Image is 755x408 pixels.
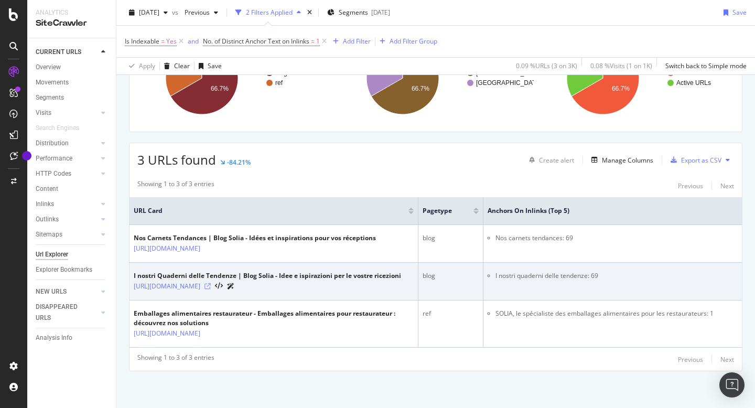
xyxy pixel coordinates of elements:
[36,108,51,119] div: Visits
[36,17,107,29] div: SiteCrawler
[538,33,734,124] svg: A chart.
[180,8,210,17] span: Previous
[125,37,159,46] span: Is Indexable
[602,156,653,165] div: Manage Columns
[36,214,98,225] a: Outlinks
[423,309,479,318] div: ref
[166,34,177,49] span: Yes
[678,355,703,364] div: Previous
[36,302,89,324] div: DISAPPEARED URLS
[36,249,68,260] div: Url Explorer
[203,37,309,46] span: No. of Distinct Anchor Text on Inlinks
[137,33,333,124] div: A chart.
[137,151,216,168] span: 3 URLs found
[719,372,745,398] div: Open Intercom Messenger
[720,353,734,366] button: Next
[375,35,437,48] button: Add Filter Group
[231,4,305,21] button: 2 Filters Applied
[36,153,98,164] a: Performance
[732,8,747,17] div: Save
[339,8,368,17] span: Segments
[36,47,98,58] a: CURRENT URLS
[36,199,54,210] div: Inlinks
[211,85,229,92] text: 66.7%
[208,61,222,70] div: Save
[678,181,703,190] div: Previous
[720,181,734,190] div: Next
[665,61,747,70] div: Switch back to Simple mode
[36,168,98,179] a: HTTP Codes
[371,8,390,17] div: [DATE]
[36,92,64,103] div: Segments
[720,179,734,192] button: Next
[338,33,534,124] svg: A chart.
[188,37,199,46] div: and
[36,123,90,134] a: Search Engines
[134,328,200,339] a: [URL][DOMAIN_NAME]
[36,199,98,210] a: Inlinks
[390,37,437,46] div: Add Filter Group
[36,62,61,73] div: Overview
[36,77,69,88] div: Movements
[204,283,211,289] a: Visit Online Page
[36,286,67,297] div: NEW URLS
[195,58,222,74] button: Save
[311,37,315,46] span: =
[160,58,190,74] button: Clear
[587,154,653,166] button: Manage Columns
[36,123,79,134] div: Search Engines
[139,61,155,70] div: Apply
[36,229,98,240] a: Sitemaps
[488,206,722,216] span: Anchors on Inlinks (top 5)
[227,281,234,292] a: AI Url Details
[172,8,180,17] span: vs
[125,4,172,21] button: [DATE]
[516,61,577,70] div: 0.09 % URLs ( 3 on 3K )
[412,85,429,92] text: 66.7%
[329,35,371,48] button: Add Filter
[134,206,406,216] span: URL Card
[161,37,165,46] span: =
[676,79,711,87] text: Active URLs
[134,271,401,281] div: I nostri Quaderni delle Tendenze | Blog Solia - Idee e ispirazioni per le vostre ricezioni
[36,62,109,73] a: Overview
[134,243,200,254] a: [URL][DOMAIN_NAME]
[36,138,98,149] a: Distribution
[323,4,394,21] button: Segments[DATE]
[36,229,62,240] div: Sitemaps
[227,158,251,167] div: -84.21%
[36,214,59,225] div: Outlinks
[423,233,479,243] div: blog
[495,233,738,243] li: Nos carnets tendances: 69
[590,61,652,70] div: 0.08 % Visits ( 1 on 1K )
[275,69,287,77] text: blog
[246,8,293,17] div: 2 Filters Applied
[423,271,479,281] div: blog
[275,79,283,87] text: ref
[36,184,109,195] a: Content
[495,309,738,318] li: SOLIA, le spécialiste des emballages alimentaires pour les restaurateurs: 1
[125,58,155,74] button: Apply
[36,77,109,88] a: Movements
[180,4,222,21] button: Previous
[22,151,31,160] div: Tooltip anchor
[139,8,159,17] span: 2025 Aug. 10th
[134,309,414,328] div: Emballages alimentaires restaurateur - Emballages alimentaires pour restaurateur : découvrez nos ...
[36,8,107,17] div: Analytics
[423,206,458,216] span: pagetype
[678,179,703,192] button: Previous
[666,152,721,168] button: Export as CSV
[305,7,314,18] div: times
[343,37,371,46] div: Add Filter
[134,233,376,243] div: Nos Carnets Tendances | Blog Solia - Idées et inspirations pour vos réceptions
[36,138,69,149] div: Distribution
[36,249,109,260] a: Url Explorer
[36,332,72,343] div: Analysis Info
[36,92,109,103] a: Segments
[36,302,98,324] a: DISAPPEARED URLS
[36,286,98,297] a: NEW URLS
[174,61,190,70] div: Clear
[525,152,574,168] button: Create alert
[134,281,200,292] a: [URL][DOMAIN_NAME]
